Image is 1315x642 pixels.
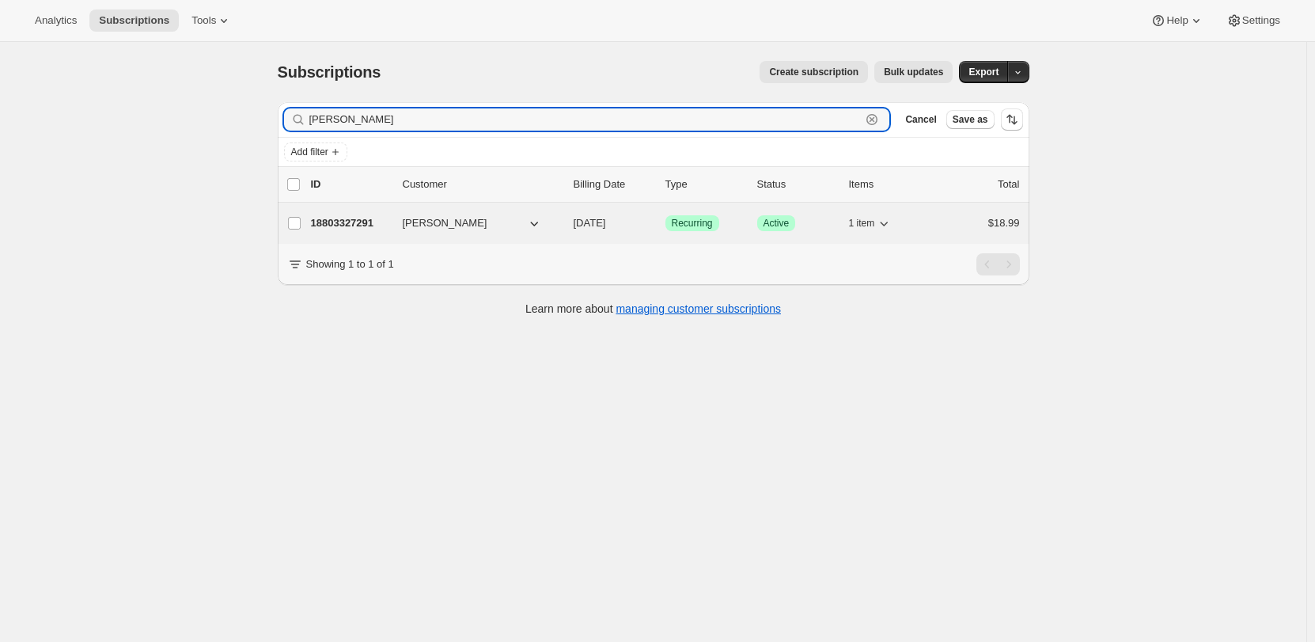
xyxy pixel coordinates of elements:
span: 1 item [849,217,875,230]
button: Bulk updates [874,61,953,83]
p: ID [311,177,390,192]
span: [DATE] [574,217,606,229]
span: Bulk updates [884,66,943,78]
p: Learn more about [525,301,781,317]
a: managing customer subscriptions [616,302,781,315]
button: Save as [946,110,995,129]
div: IDCustomerBilling DateTypeStatusItemsTotal [311,177,1020,192]
button: 1 item [849,212,892,234]
div: Type [665,177,745,192]
p: Total [998,177,1019,192]
div: 18803327291[PERSON_NAME][DATE]SuccessRecurringSuccessActive1 item$18.99 [311,212,1020,234]
input: Filter subscribers [309,108,862,131]
p: Status [757,177,836,192]
span: [PERSON_NAME] [403,215,487,231]
span: Export [968,66,999,78]
button: Settings [1217,9,1290,32]
p: Customer [403,177,561,192]
button: Export [959,61,1008,83]
span: Add filter [291,146,328,158]
button: Cancel [899,110,942,129]
span: Tools [191,14,216,27]
span: Save as [953,113,988,126]
span: Recurring [672,217,713,230]
button: Subscriptions [89,9,179,32]
span: Cancel [905,113,936,126]
p: Showing 1 to 1 of 1 [306,256,394,272]
button: Create subscription [760,61,868,83]
span: Create subscription [769,66,858,78]
span: Subscriptions [99,14,169,27]
button: Sort the results [1001,108,1023,131]
span: Help [1166,14,1188,27]
p: 18803327291 [311,215,390,231]
span: Active [764,217,790,230]
nav: Pagination [976,253,1020,275]
p: Billing Date [574,177,653,192]
span: Analytics [35,14,77,27]
button: [PERSON_NAME] [393,211,551,236]
div: Items [849,177,928,192]
span: $18.99 [988,217,1020,229]
button: Help [1141,9,1213,32]
button: Add filter [284,142,347,161]
button: Clear [864,112,880,127]
span: Subscriptions [278,63,381,81]
button: Tools [182,9,241,32]
span: Settings [1242,14,1280,27]
button: Analytics [25,9,86,32]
